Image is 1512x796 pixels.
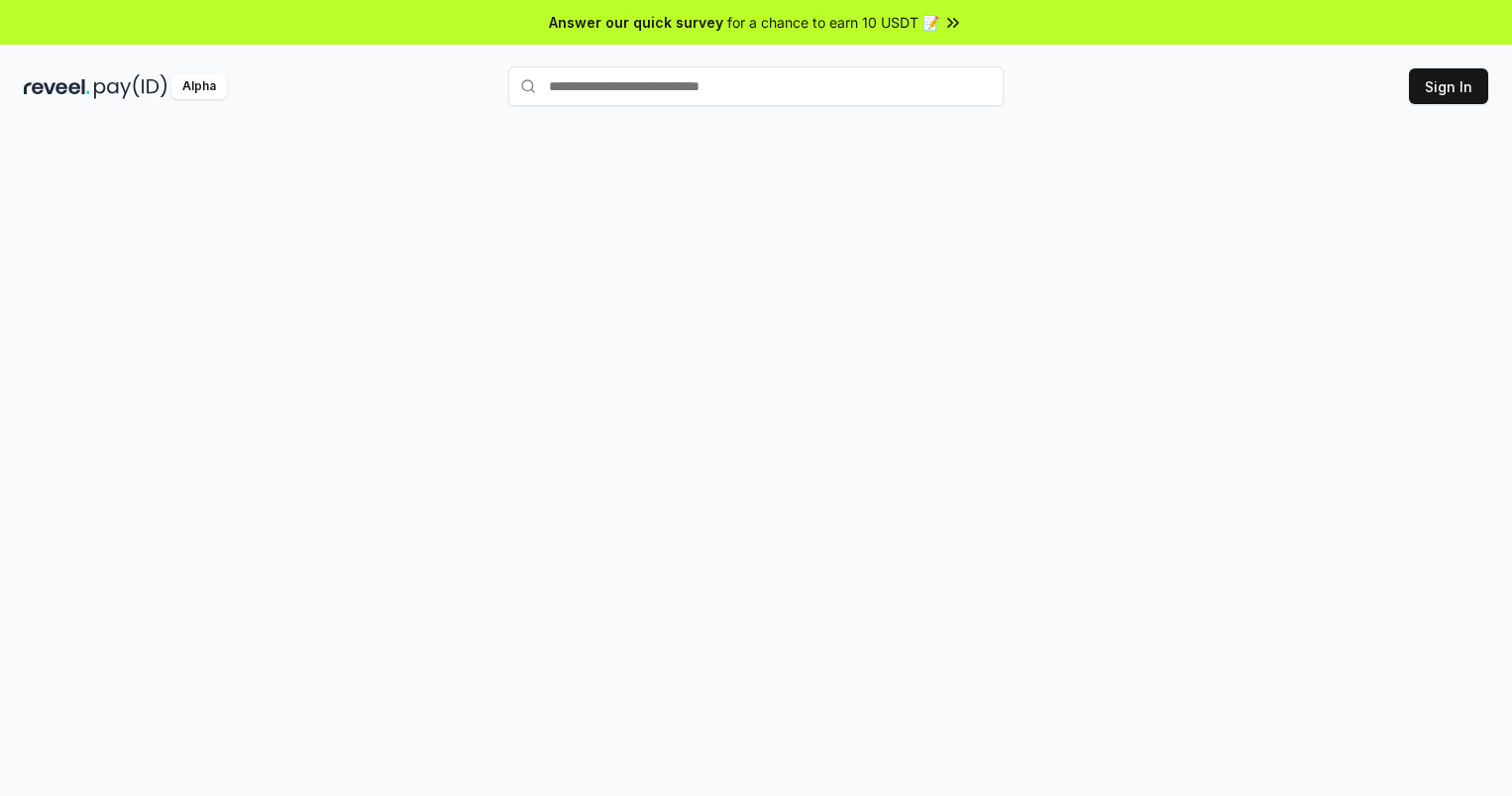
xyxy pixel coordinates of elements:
span: Answer our quick survey [549,12,723,33]
img: reveel_dark [24,74,90,99]
span: for a chance to earn 10 USDT 📝 [727,12,939,33]
button: Sign In [1409,68,1488,104]
img: pay_id [94,74,167,99]
div: Alpha [171,74,227,99]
